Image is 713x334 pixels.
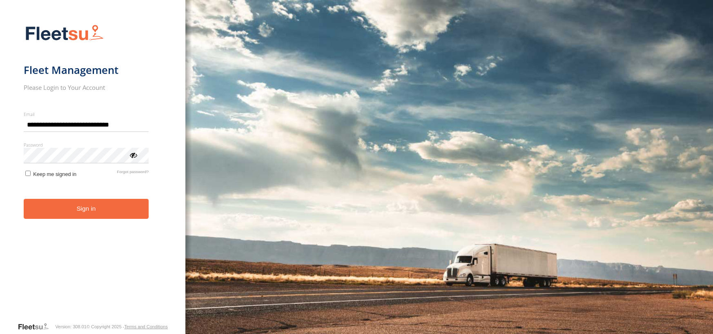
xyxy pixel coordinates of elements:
input: Keep me signed in [25,171,31,176]
a: Terms and Conditions [124,324,167,329]
a: Forgot password? [117,169,149,177]
button: Sign in [24,199,149,219]
label: Password [24,142,149,148]
form: main [24,20,162,322]
h1: Fleet Management [24,63,149,77]
div: © Copyright 2025 - [87,324,168,329]
a: Visit our Website [18,323,55,331]
span: Keep me signed in [33,171,76,177]
div: Version: 308.01 [55,324,86,329]
img: Fleetsu [24,23,105,44]
label: Email [24,111,149,117]
h2: Please Login to Your Account [24,83,149,91]
div: ViewPassword [129,151,137,159]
